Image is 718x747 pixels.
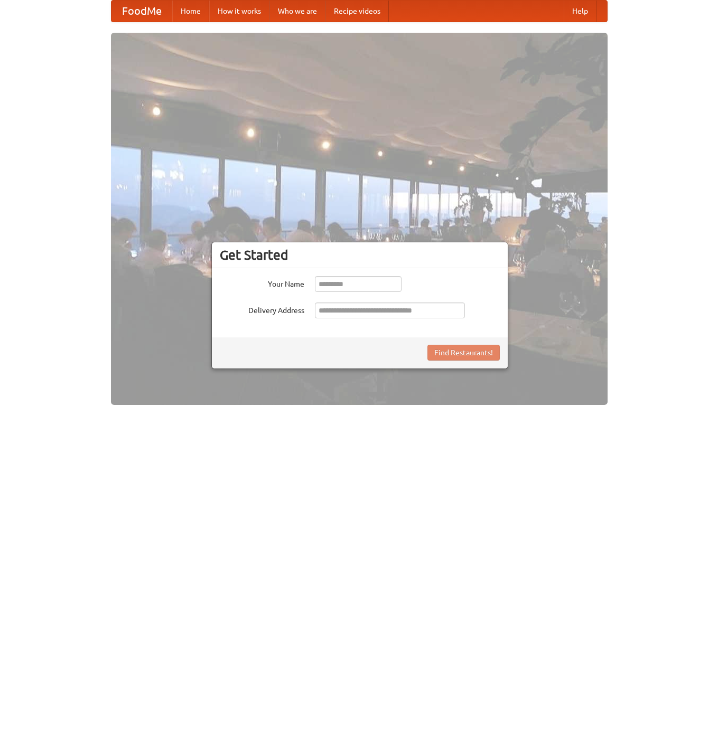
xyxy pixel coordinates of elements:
[269,1,325,22] a: Who we are
[209,1,269,22] a: How it works
[427,345,500,361] button: Find Restaurants!
[220,302,304,316] label: Delivery Address
[111,1,172,22] a: FoodMe
[220,247,500,263] h3: Get Started
[220,276,304,289] label: Your Name
[172,1,209,22] a: Home
[325,1,389,22] a: Recipe videos
[564,1,596,22] a: Help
